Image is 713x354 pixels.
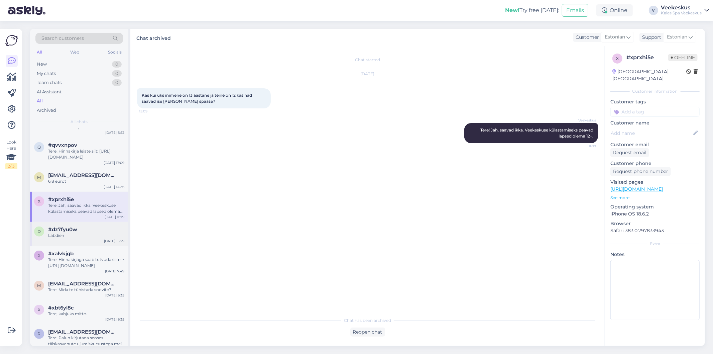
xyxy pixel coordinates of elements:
[610,141,700,148] p: Customer email
[37,70,56,77] div: My chats
[104,184,124,189] div: [DATE] 14:36
[48,227,77,233] span: #dz7fyu0w
[661,5,709,16] a: VeekeskusKales Spa Veekeskus
[48,233,124,239] div: Labdien
[48,178,124,184] div: 6,8 eurot
[480,127,594,139] span: Tere! Jah, saavad ikka. Veekeskuse külastamiseks peavad lapsed olema 12+.
[610,107,700,117] input: Add a tag
[137,71,598,77] div: [DATE]
[610,148,649,157] div: Request email
[48,196,74,202] span: #xprxhi5e
[48,287,124,293] div: Tere! Mida te tühistada soovite?
[37,98,43,104] div: All
[37,107,56,114] div: Archived
[48,172,118,178] span: maritmaidla@gmail.com
[605,33,625,41] span: Estonian
[610,179,700,186] p: Visited pages
[112,61,122,68] div: 0
[38,331,41,336] span: r
[616,56,619,61] span: x
[38,253,40,258] span: x
[142,93,253,104] span: Kas kui üks inimene on 13 aastane ja teine on 12 kas nad saavad ise [PERSON_NAME] spaase?
[610,167,671,176] div: Request phone number
[610,241,700,247] div: Extra
[37,229,41,234] span: d
[610,160,700,167] p: Customer phone
[104,160,124,165] div: [DATE] 17:09
[610,251,700,258] p: Notes
[571,118,596,123] span: Veekeskus
[610,119,700,126] p: Customer name
[571,144,596,149] span: 16:19
[573,34,599,41] div: Customer
[610,186,663,192] a: [URL][DOMAIN_NAME]
[48,142,77,148] span: #qvvxnpov
[107,48,123,57] div: Socials
[667,33,687,41] span: Estonian
[41,35,84,42] span: Search customers
[139,109,164,114] span: 15:09
[112,70,122,77] div: 0
[105,269,124,274] div: [DATE] 7:49
[37,175,41,180] span: m
[37,89,62,95] div: AI Assistant
[610,88,700,94] div: Customer information
[661,10,702,16] div: Kales Spa Veekeskus
[668,54,698,61] span: Offline
[48,257,124,269] div: Tere! Hinnakirjaga saab tutvuda siin -> [URL][DOMAIN_NAME]
[137,57,598,63] div: Chat started
[112,79,122,86] div: 0
[48,202,124,214] div: Tere! Jah, saavad ikka. Veekeskuse külastamiseks peavad lapsed olema 12+.
[48,148,124,160] div: Tere! Hinnakirja leiate siit: [URL][DOMAIN_NAME]
[37,79,62,86] div: Team chats
[610,98,700,105] p: Customer tags
[105,293,124,298] div: [DATE] 6:35
[48,305,74,311] span: #xbt6yl8c
[136,33,171,42] label: Chat archived
[626,54,668,62] div: # xprxhi5e
[48,281,118,287] span: marjukka1956@gmail.com
[505,6,559,14] div: Try free [DATE]:
[610,195,700,201] p: See more ...
[562,4,588,17] button: Emails
[344,318,391,324] span: Chat has been archived
[104,239,124,244] div: [DATE] 15:29
[35,48,43,57] div: All
[48,335,124,347] div: Tere! Palun kirjutada seoses täiskasvanute ujumiskursustega meie spordiklubile -> [EMAIL_ADDRESS]...
[38,199,40,204] span: x
[48,329,118,335] span: raidannaliisa@gmail.com
[610,220,700,227] p: Browser
[105,214,124,219] div: [DATE] 16:19
[69,48,81,57] div: Web
[5,163,17,169] div: 2 / 3
[610,227,700,234] p: Safari 383.0.797833943
[639,34,661,41] div: Support
[610,210,700,217] p: iPhone OS 18.6.2
[105,130,124,135] div: [DATE] 6:52
[649,6,658,15] div: V
[350,328,385,337] div: Reopen chat
[71,119,88,125] span: All chats
[505,7,519,13] b: New!
[612,68,686,82] div: [GEOGRAPHIC_DATA], [GEOGRAPHIC_DATA]
[5,34,18,47] img: Askly Logo
[610,203,700,210] p: Operating system
[611,129,692,137] input: Add name
[37,283,41,288] span: m
[48,251,74,257] span: #xalvkjgb
[48,311,124,317] div: Tere, kahjuks mitte.
[37,145,41,150] span: q
[37,61,47,68] div: New
[661,5,702,10] div: Veekeskus
[5,139,17,169] div: Look Here
[596,4,633,16] div: Online
[105,317,124,322] div: [DATE] 6:35
[38,307,40,312] span: x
